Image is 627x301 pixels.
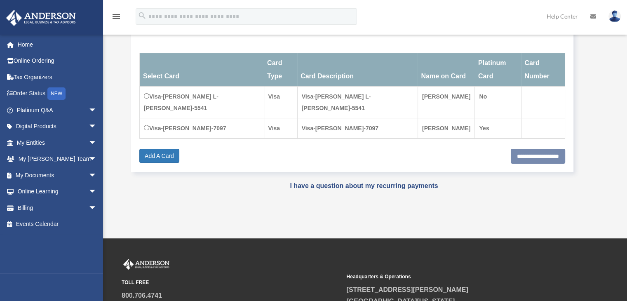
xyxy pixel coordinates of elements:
[111,12,121,21] i: menu
[47,87,66,100] div: NEW
[608,10,621,22] img: User Pic
[140,118,264,139] td: Visa-[PERSON_NAME]-7097
[297,87,418,118] td: Visa-[PERSON_NAME] L-[PERSON_NAME]-5541
[418,87,474,118] td: [PERSON_NAME]
[111,14,121,21] a: menu
[6,53,109,69] a: Online Ordering
[6,183,109,200] a: Online Learningarrow_drop_down
[290,182,438,189] a: I have a question about my recurring payments
[6,69,109,85] a: Tax Organizers
[89,151,105,168] span: arrow_drop_down
[140,53,264,87] th: Select Card
[122,259,171,270] img: Anderson Advisors Platinum Portal
[89,167,105,184] span: arrow_drop_down
[346,273,565,281] small: Headquarters & Operations
[475,87,521,118] td: No
[475,118,521,139] td: Yes
[140,87,264,118] td: Visa-[PERSON_NAME] L-[PERSON_NAME]-5541
[264,118,297,139] td: Visa
[346,286,468,293] a: [STREET_ADDRESS][PERSON_NAME]
[89,200,105,216] span: arrow_drop_down
[122,278,341,287] small: TOLL FREE
[264,53,297,87] th: Card Type
[6,36,109,53] a: Home
[521,53,565,87] th: Card Number
[475,53,521,87] th: Platinum Card
[89,102,105,119] span: arrow_drop_down
[6,102,109,118] a: Platinum Q&Aarrow_drop_down
[89,134,105,151] span: arrow_drop_down
[139,149,179,163] a: Add A Card
[6,216,109,233] a: Events Calendar
[89,118,105,135] span: arrow_drop_down
[138,11,147,20] i: search
[4,10,78,26] img: Anderson Advisors Platinum Portal
[264,87,297,118] td: Visa
[297,53,418,87] th: Card Description
[6,134,109,151] a: My Entitiesarrow_drop_down
[418,118,474,139] td: [PERSON_NAME]
[6,200,109,216] a: Billingarrow_drop_down
[6,118,109,135] a: Digital Productsarrow_drop_down
[297,118,418,139] td: Visa-[PERSON_NAME]-7097
[6,151,109,167] a: My [PERSON_NAME] Teamarrow_drop_down
[122,292,162,299] a: 800.706.4741
[6,167,109,183] a: My Documentsarrow_drop_down
[418,53,474,87] th: Name on Card
[6,85,109,102] a: Order StatusNEW
[89,183,105,200] span: arrow_drop_down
